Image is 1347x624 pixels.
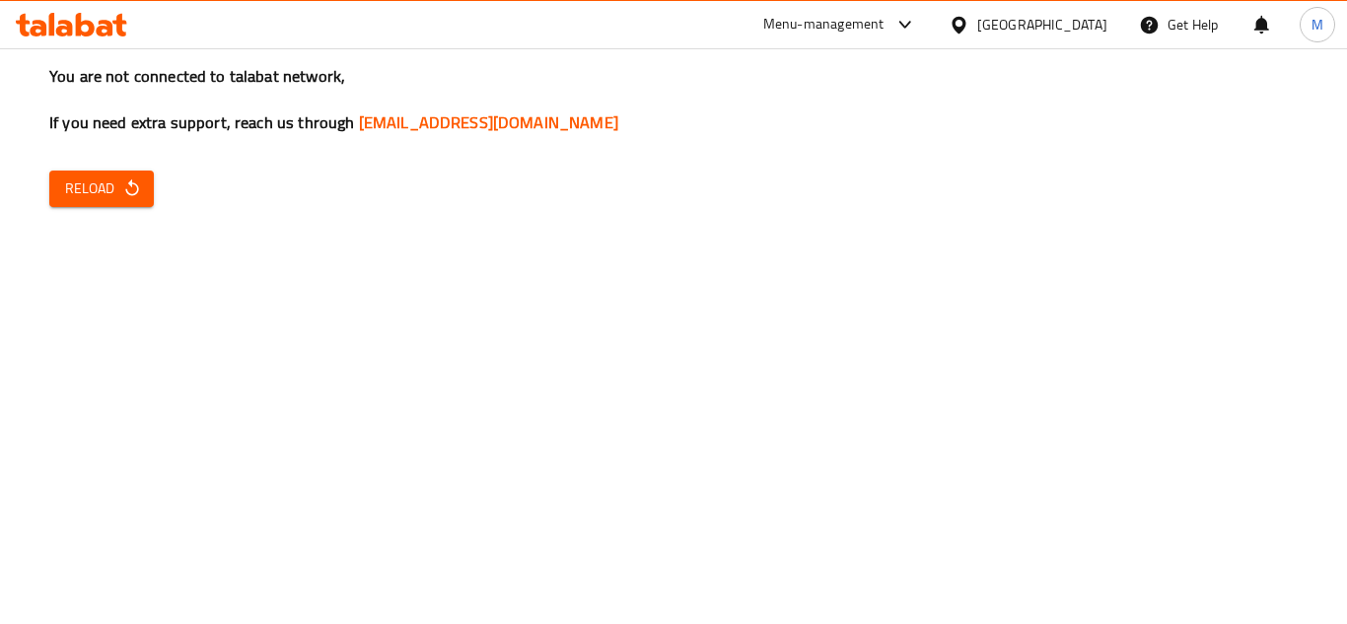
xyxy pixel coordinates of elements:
h3: You are not connected to talabat network, If you need extra support, reach us through [49,65,1298,134]
div: [GEOGRAPHIC_DATA] [977,14,1107,35]
div: Menu-management [763,13,885,36]
span: M [1312,14,1323,35]
button: Reload [49,171,154,207]
a: [EMAIL_ADDRESS][DOMAIN_NAME] [359,107,618,137]
span: Reload [65,176,138,201]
